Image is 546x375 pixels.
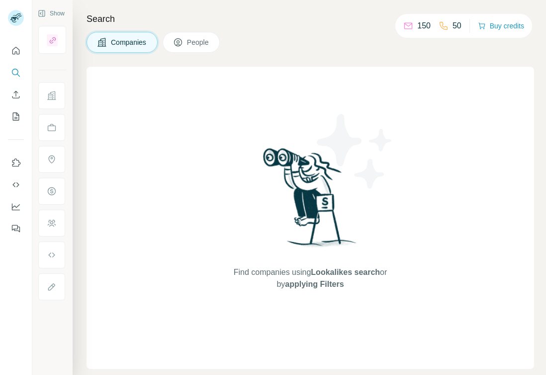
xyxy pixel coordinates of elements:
[453,20,461,32] p: 50
[8,154,24,172] button: Use Surfe on LinkedIn
[8,176,24,194] button: Use Surfe API
[31,6,72,21] button: Show
[87,12,534,26] h4: Search
[8,42,24,60] button: Quick start
[187,37,210,47] span: People
[8,86,24,104] button: Enrich CSV
[8,64,24,82] button: Search
[8,108,24,125] button: My lists
[311,268,380,276] span: Lookalikes search
[478,19,524,33] button: Buy credits
[285,280,344,288] span: applying Filters
[259,145,362,256] img: Surfe Illustration - Woman searching with binoculars
[8,198,24,216] button: Dashboard
[310,107,400,196] img: Surfe Illustration - Stars
[111,37,147,47] span: Companies
[231,266,390,290] span: Find companies using or by
[8,220,24,238] button: Feedback
[417,20,431,32] p: 150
